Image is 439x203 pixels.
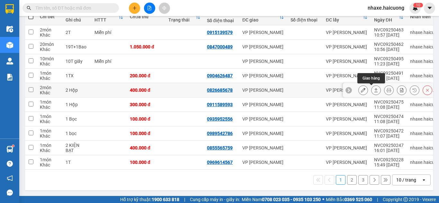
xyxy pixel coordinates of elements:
[374,114,404,119] div: NVC09250474
[40,119,59,124] div: Khác
[130,116,162,122] div: 100.000 đ
[326,44,368,49] div: VP [PERSON_NAME]
[94,59,123,64] div: Miễn phí
[424,3,435,14] button: caret-down
[66,44,88,49] div: 19T+1Bao
[66,59,88,64] div: 10T giấy
[66,131,88,136] div: 1 bọc
[326,59,368,64] div: VP [PERSON_NAME]
[323,8,371,25] th: Toggle SortBy
[374,143,404,148] div: NVC09250247
[40,61,59,66] div: Khác
[130,44,162,49] div: 1.050.000 đ
[291,17,319,22] div: Số điện thoại
[66,160,88,165] div: 1T
[7,161,13,167] span: question-circle
[358,175,368,185] button: 3
[207,18,236,23] div: Số điện thoại
[40,128,59,133] div: 1 món
[242,59,284,64] div: VP [PERSON_NAME]
[40,85,59,90] div: 2 món
[413,3,423,7] sup: 10
[40,42,59,47] div: 20 món
[5,4,14,14] img: logo-vxr
[6,42,13,48] img: warehouse-icon
[40,47,59,52] div: Khác
[374,27,404,32] div: NVC09250463
[66,30,88,35] div: 2T
[242,73,284,78] div: VP [PERSON_NAME]
[358,85,368,95] div: Sửa đơn hàng
[66,143,88,153] div: 2 KIỆN BẠT
[35,4,111,12] input: Tìm tên, số ĐT hoặc mã đơn
[7,175,13,181] span: notification
[374,42,404,47] div: NVC09250462
[40,27,59,32] div: 2 món
[326,73,368,78] div: VP [PERSON_NAME]
[363,4,409,12] span: nhaxe.haicuong
[66,102,88,107] div: 1 Hộp
[207,160,233,165] div: 0969614567
[242,88,284,93] div: VP [PERSON_NAME]
[242,116,284,122] div: VP [PERSON_NAME]
[91,8,127,25] th: Toggle SortBy
[326,145,368,150] div: VP [PERSON_NAME]
[207,145,233,150] div: 0855565759
[165,8,204,25] th: Toggle SortBy
[130,131,162,136] div: 100.000 đ
[374,47,404,52] div: 10:56 [DATE]
[132,6,137,10] span: plus
[40,90,59,95] div: Khác
[207,116,233,122] div: 0935952556
[190,196,240,203] span: Cung cấp máy in - giấy in:
[40,148,59,153] div: Khác
[326,196,372,203] span: Miền Bắc
[27,6,31,10] span: search
[40,71,59,76] div: 1 món
[242,160,284,165] div: VP [PERSON_NAME]
[40,32,59,38] div: Khác
[207,73,233,78] div: 0904626487
[336,175,345,185] button: 1
[345,197,372,202] strong: 0369 525 060
[242,44,284,49] div: VP [PERSON_NAME]
[162,6,166,10] span: aim
[40,76,59,81] div: Khác
[418,3,420,7] span: 0
[40,133,59,139] div: Khác
[130,73,162,78] div: 200.000 đ
[374,105,404,110] div: 11:08 [DATE]
[94,17,118,22] div: HTTT
[374,148,404,153] div: 16:01 [DATE]
[242,131,284,136] div: VP [PERSON_NAME]
[66,73,88,78] div: 1TX
[40,14,59,19] div: Chi tiết
[412,5,418,11] img: icon-new-feature
[207,30,233,35] div: 0915139579
[207,131,233,136] div: 0989542786
[374,133,404,139] div: 11:07 [DATE]
[130,145,162,150] div: 400.000 đ
[371,85,381,95] div: Giao hàng
[374,119,404,124] div: 11:08 [DATE]
[377,196,378,203] span: |
[262,197,321,202] strong: 0708 023 035 - 0935 103 250
[66,116,88,122] div: 1 Bọc
[94,30,123,35] div: Miễn phí
[374,99,404,105] div: NVC09250475
[416,3,418,7] span: 1
[12,145,14,147] sup: 1
[207,44,233,49] div: 0847000489
[374,56,404,61] div: NVC09250495
[144,3,155,14] button: file-add
[374,32,404,38] div: 10:57 [DATE]
[374,128,404,133] div: NVC09250472
[40,99,59,105] div: 1 món
[40,162,59,167] div: Khác
[7,190,13,196] span: message
[242,30,284,35] div: VP [PERSON_NAME]
[66,17,88,22] div: Ghi chú
[66,88,88,93] div: 2 Hộp
[326,160,368,165] div: VP [PERSON_NAME]
[242,102,284,107] div: VP [PERSON_NAME]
